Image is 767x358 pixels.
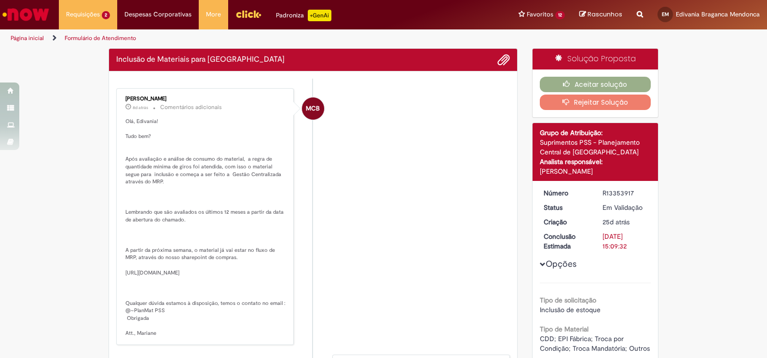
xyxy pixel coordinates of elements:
dt: Criação [536,217,596,227]
span: MCB [306,97,320,120]
span: Edivania Braganca Mendonca [676,10,760,18]
div: Grupo de Atribuição: [540,128,651,138]
div: Mariane Cega Bianchessi [302,97,324,120]
div: 05/08/2025 09:09:27 [603,217,647,227]
span: EM [662,11,669,17]
div: Analista responsável: [540,157,651,166]
button: Adicionar anexos [497,54,510,66]
div: Suprimentos PSS - Planejamento Central de [GEOGRAPHIC_DATA] [540,138,651,157]
p: +GenAi [308,10,331,21]
div: [DATE] 15:09:32 [603,232,647,251]
dt: Conclusão Estimada [536,232,596,251]
a: Página inicial [11,34,44,42]
span: 8d atrás [133,105,148,110]
span: Favoritos [527,10,553,19]
button: Aceitar solução [540,77,651,92]
div: R13353917 [603,188,647,198]
span: 25d atrás [603,218,630,226]
b: Tipo de solicitação [540,296,596,304]
time: 05/08/2025 09:09:27 [603,218,630,226]
b: Tipo de Material [540,325,589,333]
a: Formulário de Atendimento [65,34,136,42]
div: Em Validação [603,203,647,212]
img: click_logo_yellow_360x200.png [235,7,261,21]
span: Despesas Corporativas [124,10,192,19]
span: Rascunhos [588,10,622,19]
span: CDD; EPI Fábrica; Troca por Condição; Troca Mandatória; Outros [540,334,650,353]
div: Padroniza [276,10,331,21]
img: ServiceNow [1,5,51,24]
div: [PERSON_NAME] [125,96,286,102]
div: [PERSON_NAME] [540,166,651,176]
h2: Inclusão de Materiais para Estoques Histórico de tíquete [116,55,285,64]
span: Requisições [66,10,100,19]
small: Comentários adicionais [160,103,222,111]
dt: Status [536,203,596,212]
span: 2 [102,11,110,19]
ul: Trilhas de página [7,29,504,47]
p: Olá, Edivania! Tudo bem? Após avaliação e análise de consumo do material, a regra de quantidade m... [125,118,286,337]
span: Inclusão de estoque [540,305,601,314]
button: Rejeitar Solução [540,95,651,110]
span: More [206,10,221,19]
span: 12 [555,11,565,19]
a: Rascunhos [579,10,622,19]
div: Solução Proposta [533,49,658,69]
time: 21/08/2025 14:03:47 [133,105,148,110]
dt: Número [536,188,596,198]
